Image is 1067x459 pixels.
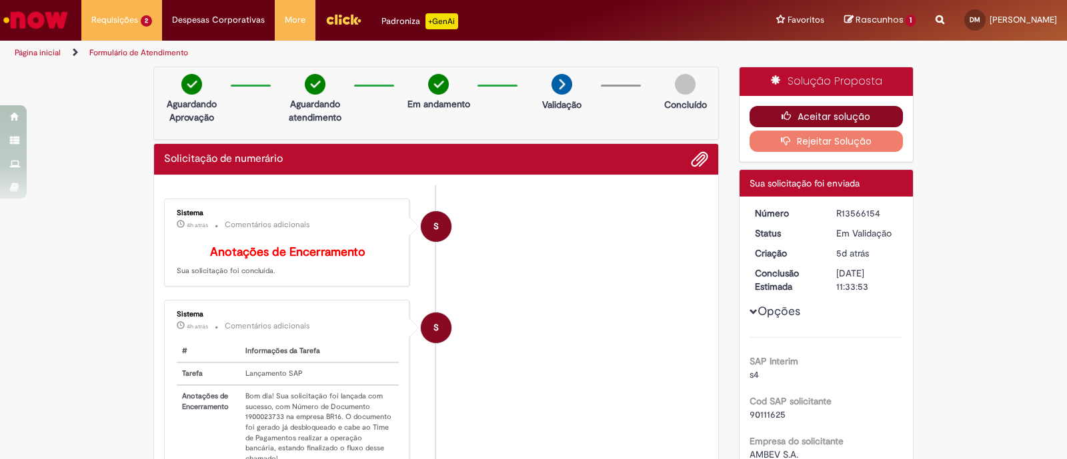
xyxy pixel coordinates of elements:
[177,362,240,385] th: Tarefa
[433,211,439,242] span: S
[177,340,240,362] th: #
[240,340,399,362] th: Informações da Tarefa
[836,246,898,260] div: 25/09/2025 11:29:34
[970,15,980,24] span: DM
[740,67,914,96] div: Solução Proposta
[159,97,224,124] p: Aguardando Aprovação
[91,13,138,27] span: Requisições
[305,74,325,95] img: check-circle-green.png
[225,320,310,332] small: Comentários adicionais
[172,13,265,27] span: Despesas Corporativas
[750,368,759,380] span: s4
[750,177,860,189] span: Sua solicitação foi enviada
[745,266,827,293] dt: Conclusão Estimada
[177,209,399,217] div: Sistema
[187,221,208,229] time: 29/09/2025 10:17:41
[421,312,451,343] div: System
[542,98,582,111] p: Validação
[141,15,152,27] span: 2
[15,47,61,58] a: Página inicial
[750,408,786,420] span: 90111625
[856,13,904,26] span: Rascunhos
[325,9,361,29] img: click_logo_yellow_360x200.png
[844,14,916,27] a: Rascunhos
[89,47,188,58] a: Formulário de Atendimento
[552,74,572,95] img: arrow-next.png
[836,247,869,259] time: 25/09/2025 11:29:34
[421,211,451,242] div: System
[225,219,310,230] small: Comentários adicionais
[164,153,283,165] h2: Solicitação de numerário Histórico de tíquete
[181,74,202,95] img: check-circle-green.png
[240,362,399,385] td: Lançamento SAP
[187,322,208,330] span: 4h atrás
[906,15,916,27] span: 1
[788,13,824,27] span: Favoritos
[745,207,827,220] dt: Número
[283,97,347,124] p: Aguardando atendimento
[836,266,898,293] div: [DATE] 11:33:53
[10,41,702,65] ul: Trilhas de página
[1,7,70,33] img: ServiceNow
[428,74,449,95] img: check-circle-green.png
[285,13,305,27] span: More
[381,13,458,29] div: Padroniza
[433,312,439,344] span: S
[675,74,696,95] img: img-circle-grey.png
[750,435,844,447] b: Empresa do solicitante
[990,14,1057,25] span: [PERSON_NAME]
[187,322,208,330] time: 29/09/2025 10:17:39
[177,246,399,276] p: Sua solicitação foi concluída.
[750,395,832,407] b: Cod SAP solicitante
[750,355,798,367] b: SAP Interim
[836,207,898,220] div: R13566154
[836,247,869,259] span: 5d atrás
[425,13,458,29] p: +GenAi
[210,244,365,260] b: Anotações de Encerramento
[745,246,827,260] dt: Criação
[664,98,707,111] p: Concluído
[750,106,904,127] button: Aceitar solução
[750,131,904,152] button: Rejeitar Solução
[691,151,708,168] button: Adicionar anexos
[407,97,470,111] p: Em andamento
[745,227,827,240] dt: Status
[187,221,208,229] span: 4h atrás
[836,227,898,240] div: Em Validação
[177,310,399,318] div: Sistema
